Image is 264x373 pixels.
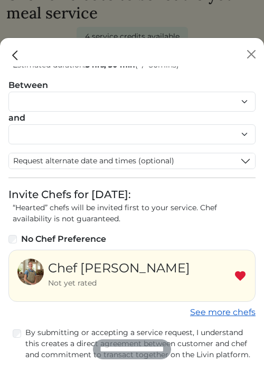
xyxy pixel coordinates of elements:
div: Chef [PERSON_NAME] [48,259,190,278]
label: No Chef Preference [21,233,106,246]
span: Request alternate date and times (optional) [13,155,174,166]
img: b64703ed339b54c2c4b6dc4b178d5e4b [17,259,44,285]
div: Not yet rated [48,278,190,289]
button: Close [243,46,260,63]
img: Remove Favorite chef [234,270,247,282]
a: Chef [PERSON_NAME] Not yet rated [17,259,190,293]
p: “Hearted” chefs will be invited first to your service. Chef availability is not guaranteed. [13,202,256,224]
button: Request alternate date and times (optional) [9,153,255,169]
label: By submitting or accepting a service request, I understand this creates a direct agreement betwee... [25,327,256,360]
label: Between [8,79,48,92]
a: Close [8,47,22,61]
div: Invite Chefs for [DATE]: [8,186,256,202]
label: and [8,112,25,124]
a: See more chefs [190,307,256,317]
img: back_caret-0738dc900bf9763b5e5a40894073b948e17d9601fd527fca9689b06ce300169f.svg [8,48,22,62]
